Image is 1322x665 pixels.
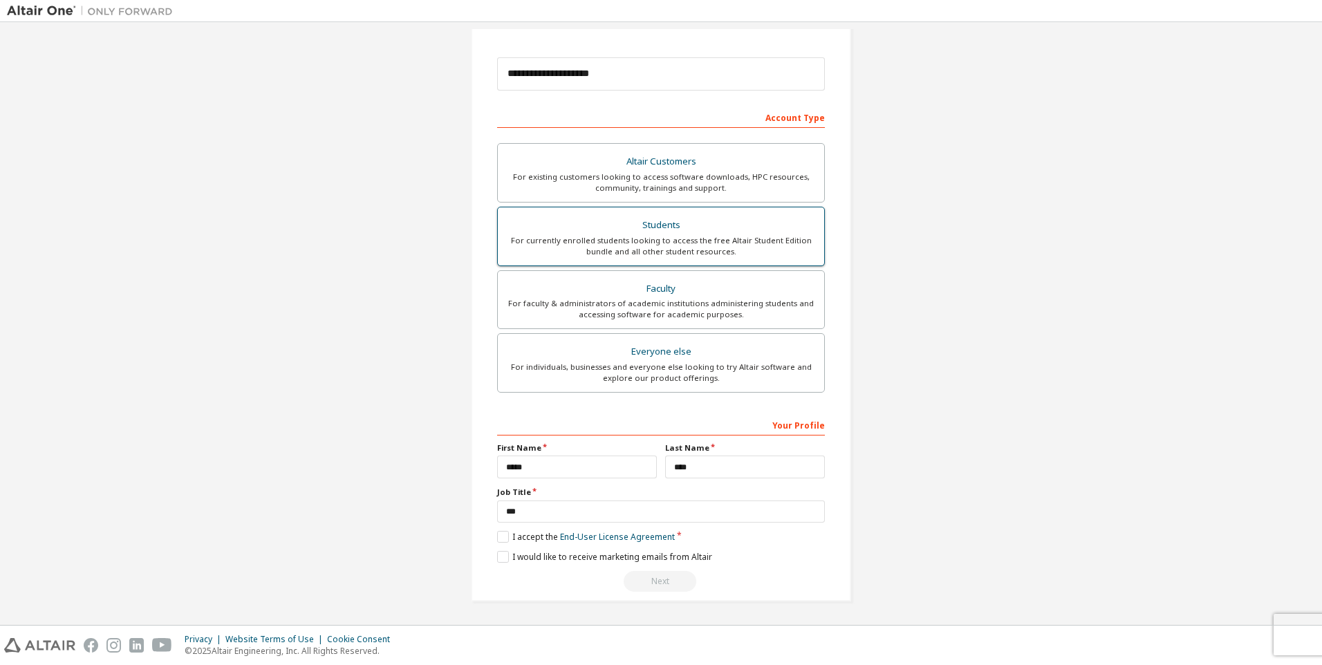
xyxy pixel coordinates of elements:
div: Altair Customers [506,152,816,171]
label: Last Name [665,442,825,453]
img: Altair One [7,4,180,18]
div: For faculty & administrators of academic institutions administering students and accessing softwa... [506,298,816,320]
img: altair_logo.svg [4,638,75,653]
div: Cookie Consent [327,634,398,645]
div: Your Profile [497,413,825,435]
div: Students [506,216,816,235]
div: Account Type [497,106,825,128]
div: For currently enrolled students looking to access the free Altair Student Edition bundle and all ... [506,235,816,257]
a: End-User License Agreement [560,531,675,543]
label: Job Title [497,487,825,498]
img: linkedin.svg [129,638,144,653]
img: facebook.svg [84,638,98,653]
label: I would like to receive marketing emails from Altair [497,551,712,563]
img: instagram.svg [106,638,121,653]
label: I accept the [497,531,675,543]
div: Select your account type to continue [497,571,825,592]
div: For existing customers looking to access software downloads, HPC resources, community, trainings ... [506,171,816,194]
p: © 2025 Altair Engineering, Inc. All Rights Reserved. [185,645,398,657]
div: Everyone else [506,342,816,362]
div: Privacy [185,634,225,645]
div: For individuals, businesses and everyone else looking to try Altair software and explore our prod... [506,362,816,384]
img: youtube.svg [152,638,172,653]
div: Website Terms of Use [225,634,327,645]
label: First Name [497,442,657,453]
div: Faculty [506,279,816,299]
